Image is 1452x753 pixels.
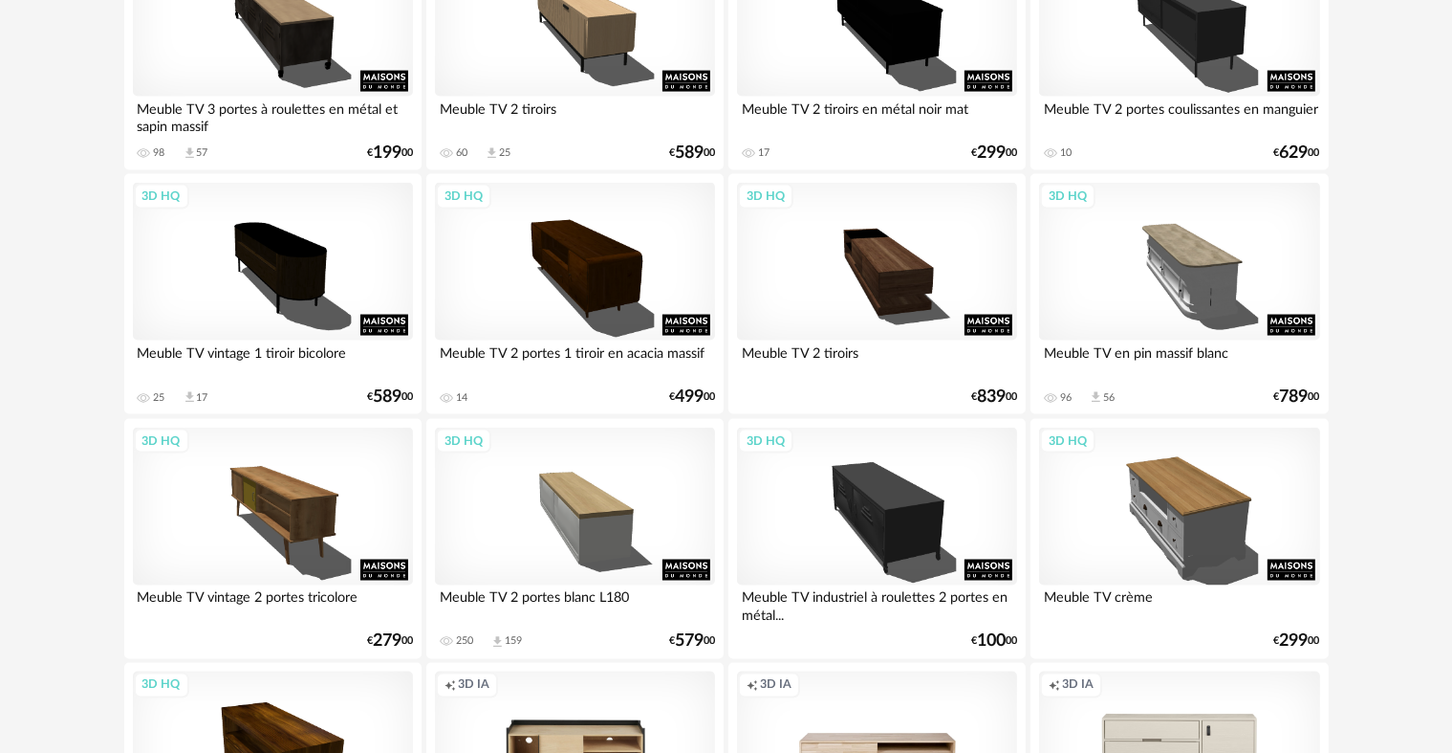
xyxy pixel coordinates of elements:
a: 3D HQ Meuble TV vintage 1 tiroir bicolore 25 Download icon 17 €58900 [124,174,423,414]
span: Creation icon [444,677,456,693]
div: 3D HQ [436,429,491,454]
span: 3D IA [458,677,489,693]
div: € 00 [367,635,413,649]
div: Meuble TV en pin massif blanc [1039,341,1320,379]
span: 839 [977,390,1006,404]
span: 629 [1280,146,1309,160]
a: 3D HQ Meuble TV crème €29900 [1030,419,1329,659]
span: 199 [373,146,401,160]
a: 3D HQ Meuble TV en pin massif blanc 96 Download icon 56 €78900 [1030,174,1329,414]
span: Download icon [485,146,499,161]
div: Meuble TV 2 tiroirs en métal noir mat [737,97,1018,135]
div: Meuble TV 2 tiroirs [435,97,716,135]
div: € 00 [367,390,413,404]
div: € 00 [669,146,715,160]
div: 10 [1060,146,1072,160]
span: 789 [1280,390,1309,404]
span: 299 [1280,635,1309,649]
div: Meuble TV 2 portes 1 tiroir en acacia massif [435,341,716,379]
div: 3D HQ [738,184,793,209]
span: Download icon [490,635,505,650]
span: Creation icon [747,677,758,693]
div: 57 [197,146,208,160]
div: 60 [456,146,467,160]
div: 3D HQ [134,429,189,454]
div: Meuble TV 2 portes coulissantes en manguier [1039,97,1320,135]
div: Meuble TV vintage 1 tiroir bicolore [133,341,414,379]
span: 3D IA [760,677,791,693]
span: 589 [373,390,401,404]
a: 3D HQ Meuble TV 2 portes blanc L180 250 Download icon 159 €57900 [426,419,725,659]
span: 279 [373,635,401,649]
div: € 00 [1274,146,1320,160]
div: 17 [758,146,769,160]
div: 250 [456,635,473,649]
div: Meuble TV vintage 2 portes tricolore [133,586,414,624]
div: € 00 [971,635,1017,649]
div: 25 [154,391,165,405]
span: 579 [675,635,704,649]
a: 3D HQ Meuble TV industriel à roulettes 2 portes en métal... €10000 [728,419,1027,659]
div: 17 [197,391,208,405]
span: 589 [675,146,704,160]
a: 3D HQ Meuble TV 2 tiroirs €83900 [728,174,1027,414]
div: 3D HQ [134,184,189,209]
div: Meuble TV 2 portes blanc L180 [435,586,716,624]
div: 3D HQ [1040,429,1095,454]
div: 3D HQ [1040,184,1095,209]
span: 100 [977,635,1006,649]
div: Meuble TV crème [1039,586,1320,624]
div: 25 [499,146,510,160]
div: 56 [1103,391,1115,405]
div: € 00 [1274,390,1320,404]
a: 3D HQ Meuble TV 2 portes 1 tiroir en acacia massif 14 €49900 [426,174,725,414]
a: 3D HQ Meuble TV vintage 2 portes tricolore €27900 [124,419,423,659]
div: € 00 [971,146,1017,160]
div: € 00 [1274,635,1320,649]
span: Creation icon [1049,677,1060,693]
div: Meuble TV 3 portes à roulettes en métal et sapin massif [133,97,414,135]
div: 3D HQ [436,184,491,209]
div: 96 [1060,391,1072,405]
div: € 00 [971,390,1017,404]
div: 3D HQ [738,429,793,454]
span: 499 [675,390,704,404]
span: 299 [977,146,1006,160]
span: Download icon [183,146,197,161]
div: € 00 [669,390,715,404]
div: 3D HQ [134,673,189,698]
div: Meuble TV industriel à roulettes 2 portes en métal... [737,586,1018,624]
div: € 00 [367,146,413,160]
div: 98 [154,146,165,160]
div: € 00 [669,635,715,649]
div: Meuble TV 2 tiroirs [737,341,1018,379]
div: 14 [456,391,467,405]
span: Download icon [183,390,197,405]
span: 3D IA [1062,677,1094,693]
div: 159 [505,635,522,649]
span: Download icon [1089,390,1103,405]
